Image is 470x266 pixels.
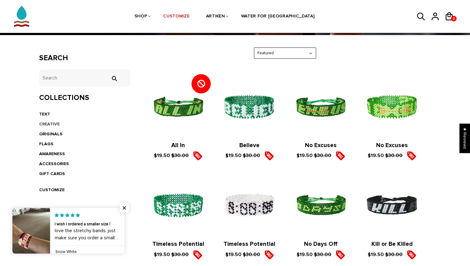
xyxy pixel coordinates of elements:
[39,111,50,117] a: TEXT
[171,251,189,257] s: $30.00
[239,142,260,149] a: Believe
[459,124,470,153] div: Click to open Judge.me floating reviews tab
[243,152,260,159] s: $30.00
[265,250,274,259] img: sale5.png
[206,0,225,33] a: ARTIKEN
[39,151,65,156] a: AWARENESS
[314,251,331,257] s: $30.00
[39,161,69,166] a: ACCESSORIES
[225,152,242,159] span: $19.50
[368,251,384,257] span: $19.50
[241,0,315,33] a: WATER FOR [GEOGRAPHIC_DATA]
[385,251,403,257] s: $30.00
[39,70,130,87] input: Search
[152,241,204,248] a: Timeless Potential
[163,0,190,33] a: CUSTOMIZE
[368,152,384,159] span: $19.50
[135,0,147,33] a: SHOP
[39,141,53,147] a: FLAGS
[154,152,170,159] span: $19.50
[39,171,65,176] a: GIFT CARDS
[297,152,313,159] span: $19.50
[451,16,457,21] a: 0
[305,142,337,149] a: No Excuses
[39,131,62,137] a: ORIGINALS
[171,152,189,159] s: $30.00
[451,15,457,23] span: 0
[371,241,413,248] a: Kill or Be Killed
[314,152,331,159] s: $30.00
[385,152,403,159] s: $30.00
[336,250,345,259] img: sale5.png
[265,151,274,160] img: sale5.png
[223,241,275,248] a: Timeless Potential
[407,250,416,259] img: sale5.png
[39,93,130,102] h3: Collections
[376,142,408,149] a: No Excuses
[225,251,242,257] span: $19.50
[171,142,185,149] a: All In
[120,203,129,213] span: Close popup widget
[39,121,60,127] a: CREATIVE
[154,251,170,257] span: $19.50
[193,250,202,259] img: sale5.png
[243,251,260,257] s: $30.00
[297,251,313,257] span: $19.50
[39,187,65,192] a: CUSTOMIZE
[304,241,338,248] a: No Days Off
[407,151,416,160] img: sale5.png
[336,151,345,160] img: sale5.png
[193,151,202,160] img: sale5.png
[39,54,130,63] h3: Search
[108,76,120,81] input: Search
